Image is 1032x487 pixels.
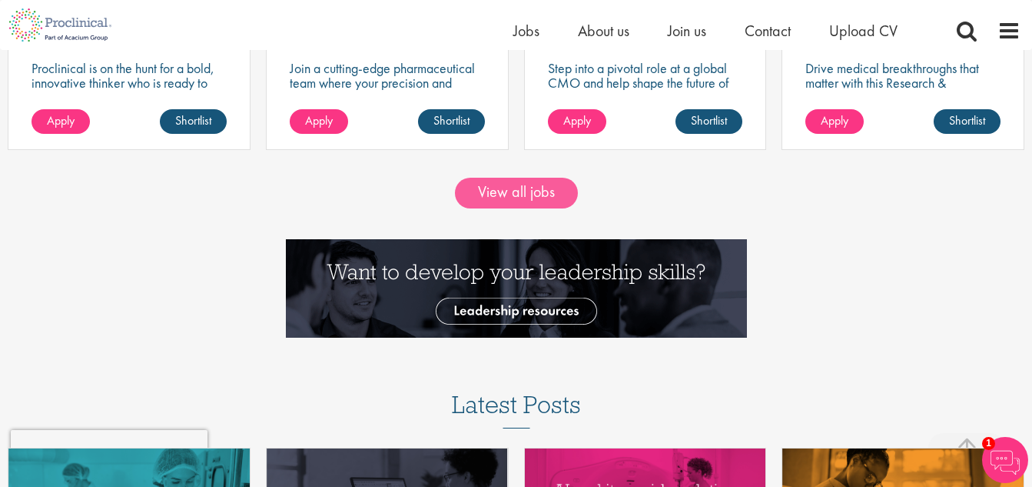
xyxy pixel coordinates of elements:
a: Apply [805,109,864,134]
a: Join us [668,21,706,41]
iframe: reCAPTCHA [11,430,207,476]
a: Shortlist [675,109,742,134]
p: Step into a pivotal role at a global CMO and help shape the future of healthcare manufacturing. [548,61,743,105]
span: Apply [821,112,848,128]
h3: Latest Posts [452,392,581,429]
a: Want to develop your leadership skills? See our Leadership Resources [286,279,747,295]
p: Drive medical breakthroughs that matter with this Research & Development position! [805,61,1000,105]
img: Chatbot [982,437,1028,483]
a: Apply [32,109,90,134]
a: About us [578,21,629,41]
span: Apply [305,112,333,128]
a: Shortlist [934,109,1000,134]
span: Apply [563,112,591,128]
a: Contact [745,21,791,41]
a: View all jobs [455,178,578,208]
p: Proclinical is on the hunt for a bold, innovative thinker who is ready to help push the boundarie... [32,61,227,134]
a: Apply [290,109,348,134]
a: Shortlist [418,109,485,134]
a: Apply [548,109,606,134]
a: Jobs [513,21,539,41]
a: Upload CV [829,21,898,41]
span: 1 [982,437,995,450]
span: Apply [47,112,75,128]
img: Want to develop your leadership skills? See our Leadership Resources [286,239,747,338]
p: Join a cutting-edge pharmaceutical team where your precision and passion for supply chain will he... [290,61,485,134]
a: Shortlist [160,109,227,134]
